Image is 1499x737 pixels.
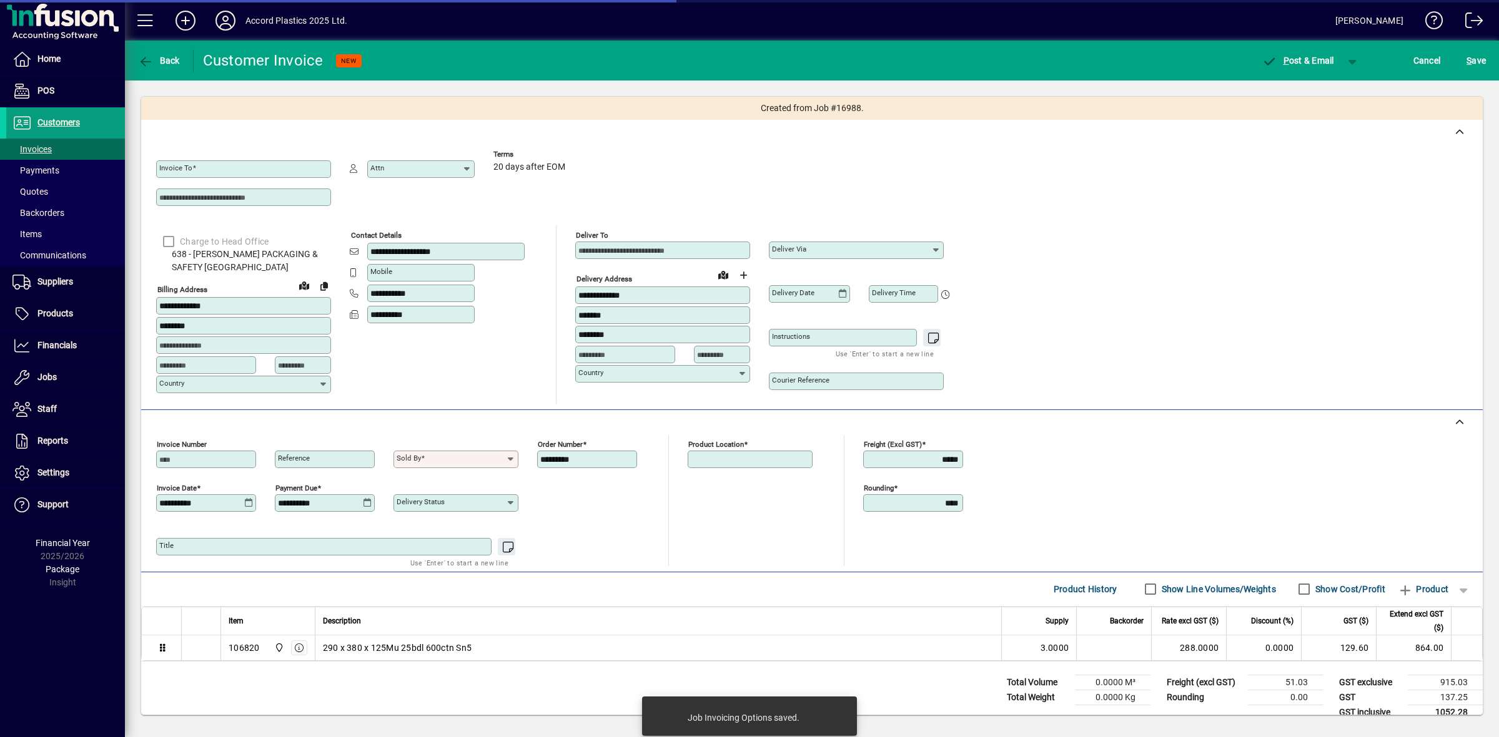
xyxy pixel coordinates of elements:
mat-hint: Use 'Enter' to start a new line [410,555,508,570]
a: Staff [6,394,125,425]
span: Terms [493,150,568,159]
td: 0.0000 Kg [1076,690,1150,705]
span: GST ($) [1343,614,1368,628]
mat-label: Invoice date [157,483,197,492]
span: Communications [12,250,86,260]
span: Reports [37,436,68,446]
mat-label: Invoice number [157,439,207,448]
a: Backorders [6,202,125,223]
span: Product History [1054,579,1117,599]
span: Discount (%) [1251,614,1294,628]
button: Post & Email [1255,49,1340,72]
button: Product History [1049,578,1122,600]
span: Settings [37,467,69,477]
span: Accord Plastics [271,641,285,655]
mat-label: Delivery date [772,288,814,297]
button: Back [135,49,183,72]
app-page-header-button: Back [125,49,194,72]
div: Accord Plastics 2025 Ltd. [245,11,347,31]
a: Jobs [6,362,125,393]
button: Product [1392,578,1455,600]
mat-label: Title [159,541,174,550]
mat-label: Rounding [864,483,894,492]
mat-label: Order number [538,439,583,448]
span: Invoices [12,144,52,154]
label: Show Line Volumes/Weights [1159,583,1276,595]
span: Cancel [1413,51,1441,71]
span: Financials [37,340,77,350]
span: Suppliers [37,276,73,286]
span: 638 - [PERSON_NAME] PACKAGING & SAFETY [GEOGRAPHIC_DATA] [156,248,331,274]
span: 3.0000 [1041,642,1069,654]
td: Total Volume [1001,675,1076,690]
td: 129.60 [1301,635,1376,660]
span: Description [323,614,361,628]
div: [PERSON_NAME] [1335,11,1403,31]
button: Add [166,9,205,32]
mat-hint: Use 'Enter' to start a new line [836,346,934,361]
span: Support [37,499,69,509]
a: Communications [6,245,125,266]
a: Invoices [6,139,125,160]
span: Back [138,56,180,66]
td: GST [1333,690,1408,705]
a: Support [6,489,125,520]
mat-label: Attn [370,164,384,172]
a: Reports [6,426,125,457]
button: Profile [205,9,245,32]
td: 915.03 [1408,675,1483,690]
a: Items [6,223,125,245]
span: Items [12,229,42,239]
span: Payments [12,165,59,175]
mat-label: Delivery time [872,288,916,297]
a: Home [6,44,125,75]
a: Suppliers [6,266,125,298]
mat-label: Reference [278,454,310,462]
span: Created from Job #16988. [761,102,864,115]
span: Financial Year [36,538,90,548]
mat-label: Payment due [275,483,317,492]
div: Job Invoicing Options saved. [688,711,799,724]
span: P [1284,56,1289,66]
mat-label: Product location [688,439,744,448]
button: Copy to Delivery address [314,276,334,296]
button: Cancel [1410,49,1444,72]
td: 137.25 [1408,690,1483,705]
td: GST inclusive [1333,705,1408,720]
mat-label: Instructions [772,332,810,341]
span: Item [229,614,244,628]
a: View on map [294,275,314,295]
td: 0.00 [1248,690,1323,705]
mat-label: Country [159,379,184,388]
span: Products [37,308,73,318]
span: Product [1398,579,1448,599]
td: 864.00 [1376,635,1451,660]
span: Home [37,54,61,64]
a: Logout [1456,2,1483,43]
a: Quotes [6,181,125,202]
span: ave [1467,51,1486,71]
mat-label: Courier Reference [772,376,829,384]
td: 0.0000 M³ [1076,675,1150,690]
span: Jobs [37,372,57,382]
td: Total Weight [1001,690,1076,705]
mat-label: Freight (excl GST) [864,439,922,448]
a: Products [6,298,125,329]
mat-label: Deliver To [576,231,608,240]
div: 106820 [229,642,260,654]
div: Customer Invoice [203,51,324,71]
a: Knowledge Base [1416,2,1443,43]
a: Payments [6,160,125,181]
span: NEW [341,57,357,65]
td: Rounding [1160,690,1248,705]
td: 1052.28 [1408,705,1483,720]
label: Show Cost/Profit [1313,583,1385,595]
mat-label: Invoice To [159,164,192,172]
a: View on map [713,265,733,285]
span: Extend excl GST ($) [1384,607,1443,635]
mat-label: Delivery status [397,497,445,506]
a: Financials [6,330,125,361]
mat-label: Country [578,368,603,377]
td: GST exclusive [1333,675,1408,690]
button: Choose address [733,265,753,285]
